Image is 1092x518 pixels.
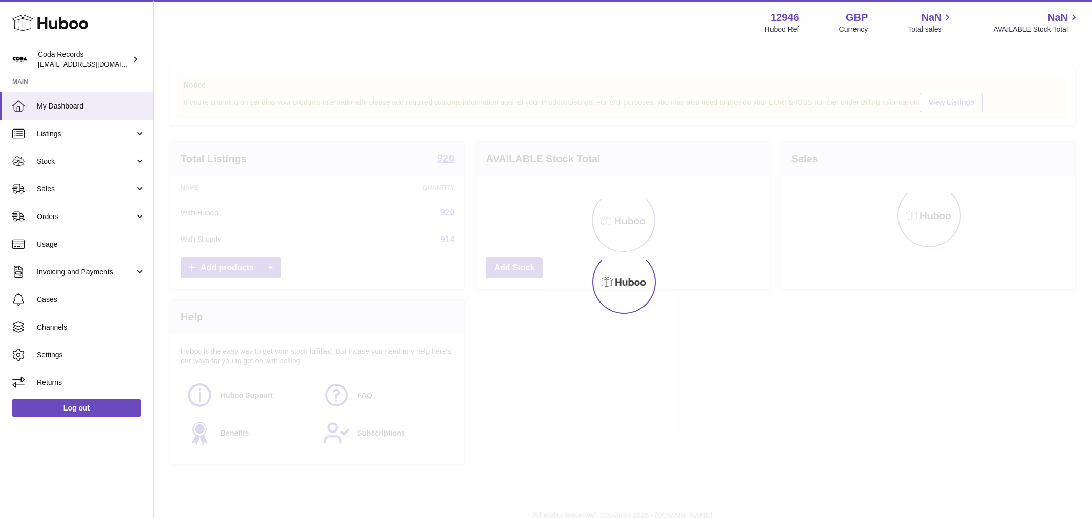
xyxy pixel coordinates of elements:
span: Settings [37,350,145,360]
a: NaN AVAILABLE Stock Total [993,11,1080,34]
span: AVAILABLE Stock Total [993,25,1080,34]
span: Channels [37,322,145,332]
span: Usage [37,240,145,249]
span: [EMAIL_ADDRESS][DOMAIN_NAME] [38,60,151,68]
span: Sales [37,184,135,194]
span: Orders [37,212,135,222]
span: Total sales [908,25,953,34]
span: My Dashboard [37,101,145,111]
span: NaN [1047,11,1068,25]
span: Returns [37,378,145,387]
strong: GBP [846,11,868,25]
span: NaN [921,11,941,25]
div: Currency [839,25,868,34]
div: Coda Records [38,50,130,69]
span: Invoicing and Payments [37,267,135,277]
strong: 12946 [770,11,799,25]
a: NaN Total sales [908,11,953,34]
img: internalAdmin-12946@internal.huboo.com [12,52,28,67]
span: Cases [37,295,145,305]
span: Stock [37,157,135,166]
span: Listings [37,129,135,139]
a: Log out [12,399,141,417]
div: Huboo Ref [765,25,799,34]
